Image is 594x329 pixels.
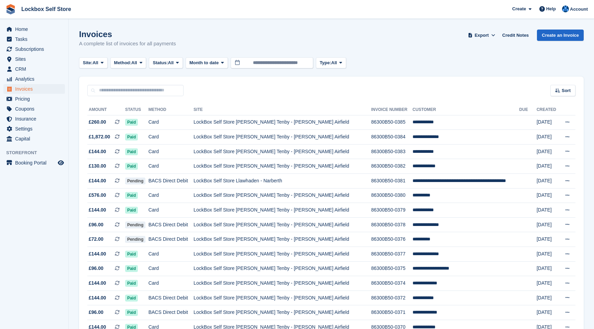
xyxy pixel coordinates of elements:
span: All [131,59,137,66]
td: [DATE] [537,144,559,159]
td: BACS Direct Debit [148,174,194,189]
td: Card [148,247,194,262]
td: 86300B50-0381 [371,174,412,189]
span: Booking Portal [15,158,56,168]
span: Paid [125,163,138,170]
a: menu [3,64,65,74]
td: LockBox Self Store [PERSON_NAME] Tenby - [PERSON_NAME] Airfield [194,276,371,291]
a: menu [3,24,65,34]
span: Site: [83,59,92,66]
span: Type: [320,59,331,66]
td: LockBox Self Store [PERSON_NAME] Tenby - [PERSON_NAME] Airfield [194,130,371,145]
span: Home [15,24,56,34]
span: £144.00 [89,148,106,155]
td: 86300B50-0372 [371,291,412,305]
th: Status [125,104,148,115]
span: Month to date [189,59,219,66]
td: LockBox Self Store [PERSON_NAME] Tenby - [PERSON_NAME] Airfield [194,305,371,320]
span: Insurance [15,114,56,124]
td: [DATE] [537,232,559,247]
a: menu [3,34,65,44]
span: £72.00 [89,236,103,243]
span: Paid [125,192,138,199]
td: Card [148,203,194,218]
td: 86300B50-0379 [371,203,412,218]
span: Paid [125,207,138,214]
span: Tasks [15,34,56,44]
span: Export [475,32,489,39]
span: £144.00 [89,294,106,302]
a: Credit Notes [499,30,531,41]
span: Method: [114,59,132,66]
span: Paid [125,295,138,302]
td: Card [148,115,194,130]
span: Coupons [15,104,56,114]
span: All [168,59,174,66]
td: BACS Direct Debit [148,291,194,305]
td: 86300B50-0385 [371,115,412,130]
span: Invoices [15,84,56,94]
a: Preview store [57,159,65,167]
button: Type: All [316,57,346,69]
td: BACS Direct Debit [148,232,194,247]
a: menu [3,74,65,84]
span: Settings [15,124,56,134]
span: Pricing [15,94,56,104]
a: menu [3,124,65,134]
img: Naomi Davies [562,5,569,12]
span: All [92,59,98,66]
span: £130.00 [89,162,106,170]
span: £96.00 [89,265,103,272]
a: Create an Invoice [537,30,584,41]
th: Due [519,104,537,115]
button: Site: All [79,57,108,69]
button: Status: All [149,57,183,69]
span: Paid [125,148,138,155]
td: Card [148,276,194,291]
span: Help [546,5,556,12]
td: 86300B50-0383 [371,144,412,159]
span: Capital [15,134,56,144]
span: Account [570,6,588,13]
span: £144.00 [89,177,106,184]
span: Paid [125,119,138,126]
span: Pending [125,236,145,243]
button: Method: All [110,57,146,69]
p: A complete list of invoices for all payments [79,40,176,48]
a: menu [3,114,65,124]
td: 86300B50-0375 [371,261,412,276]
a: menu [3,134,65,144]
span: £260.00 [89,118,106,126]
span: Paid [125,265,138,272]
th: Site [194,104,371,115]
td: LockBox Self Store [PERSON_NAME] Tenby - [PERSON_NAME] Airfield [194,203,371,218]
td: [DATE] [537,217,559,232]
td: [DATE] [537,261,559,276]
img: stora-icon-8386f47178a22dfd0bd8f6a31ec36ba5ce8667c1dd55bd0f319d3a0aa187defe.svg [5,4,16,14]
td: LockBox Self Store [PERSON_NAME] Tenby - [PERSON_NAME] Airfield [194,217,371,232]
td: LockBox Self Store [PERSON_NAME] Tenby - [PERSON_NAME] Airfield [194,188,371,203]
h1: Invoices [79,30,176,39]
td: 86300B50-0380 [371,188,412,203]
td: [DATE] [537,247,559,262]
a: menu [3,104,65,114]
td: 86300B50-0384 [371,130,412,145]
td: [DATE] [537,305,559,320]
td: LockBox Self Store [PERSON_NAME] Tenby - [PERSON_NAME] Airfield [194,232,371,247]
a: menu [3,94,65,104]
td: [DATE] [537,203,559,218]
a: menu [3,158,65,168]
td: [DATE] [537,276,559,291]
span: £144.00 [89,206,106,214]
span: Status: [153,59,168,66]
td: LockBox Self Store [PERSON_NAME] Tenby - [PERSON_NAME] Airfield [194,261,371,276]
td: 86300B50-0377 [371,247,412,262]
th: Amount [87,104,125,115]
td: LockBox Self Store [PERSON_NAME] Tenby - [PERSON_NAME] Airfield [194,159,371,174]
th: Created [537,104,559,115]
th: Customer [412,104,519,115]
span: Create [512,5,526,12]
td: LockBox Self Store Llawhaden - Narberth [194,174,371,189]
td: Card [148,130,194,145]
span: Paid [125,280,138,287]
